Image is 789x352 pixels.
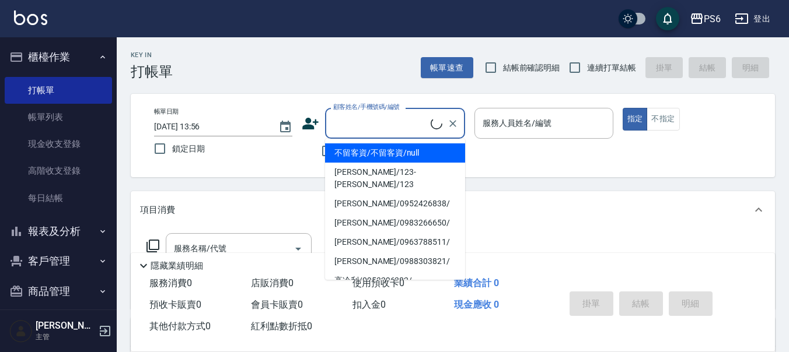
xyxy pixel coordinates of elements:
li: 高冷利/0953296282/ [325,271,465,290]
label: 顧客姓名/手機號碼/編號 [333,103,400,111]
span: 預收卡販賣 0 [149,299,201,310]
button: 帳單速查 [421,57,473,79]
input: YYYY/MM/DD hh:mm [154,117,267,136]
a: 帳單列表 [5,104,112,131]
span: 店販消費 0 [251,277,294,288]
a: 現金收支登錄 [5,131,112,157]
p: 項目消費 [140,204,175,216]
button: 客戶管理 [5,246,112,276]
h5: [PERSON_NAME] [36,320,95,332]
li: [PERSON_NAME]/0983266650/ [325,213,465,233]
span: 業績合計 0 [454,277,499,288]
button: 商品管理 [5,276,112,307]
span: 其他付款方式 0 [149,321,211,332]
li: 不留客資/不留客資/null [325,143,465,163]
span: 連續打單結帳 [587,62,636,74]
label: 帳單日期 [154,107,179,116]
img: Person [9,319,33,343]
button: 報表及分析 [5,216,112,247]
a: 高階收支登錄 [5,157,112,184]
span: 結帳前確認明細 [503,62,560,74]
span: 鎖定日期 [172,143,205,155]
button: PS6 [685,7,725,31]
li: [PERSON_NAME]/0963788511/ [325,233,465,252]
button: save [656,7,679,30]
h2: Key In [131,51,173,59]
span: 扣入金 0 [352,299,386,310]
span: 紅利點數折抵 0 [251,321,312,332]
li: [PERSON_NAME]/0952426838/ [325,194,465,213]
li: [PERSON_NAME]/0988303821/ [325,252,465,271]
img: Logo [14,10,47,25]
button: Open [289,240,308,258]
span: 會員卡販賣 0 [251,299,303,310]
p: 隱藏業績明細 [151,260,203,272]
button: 登出 [730,8,775,30]
h3: 打帳單 [131,64,173,80]
a: 打帳單 [5,77,112,104]
li: [PERSON_NAME]/123-[PERSON_NAME]/123 [325,163,465,194]
div: 項目消費 [131,191,775,228]
span: 現金應收 0 [454,299,499,310]
span: 服務消費 0 [149,277,192,288]
p: 主管 [36,332,95,342]
span: 使用預收卡 0 [352,277,404,288]
button: 櫃檯作業 [5,42,112,72]
button: Choose date, selected date is 2025-09-06 [271,113,299,141]
a: 每日結帳 [5,185,112,212]
button: 指定 [623,108,648,131]
div: PS6 [704,12,721,26]
button: 不指定 [647,108,679,131]
button: Clear [445,115,461,132]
